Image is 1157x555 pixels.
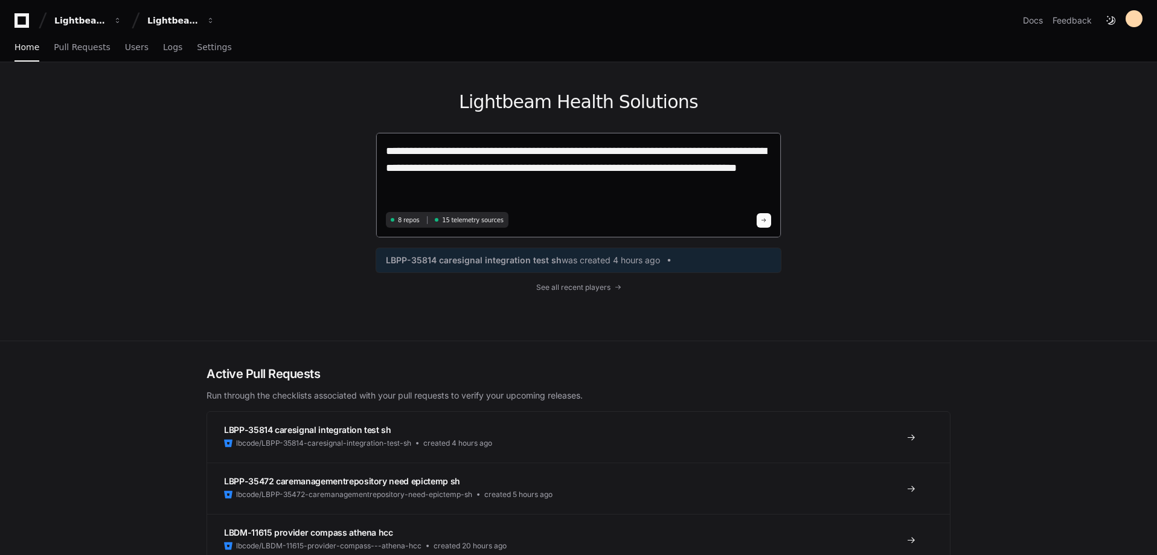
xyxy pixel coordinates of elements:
[54,34,110,62] a: Pull Requests
[197,43,231,51] span: Settings
[484,490,553,499] span: created 5 hours ago
[14,43,39,51] span: Home
[125,43,149,51] span: Users
[54,14,106,27] div: Lightbeam Health
[386,254,562,266] span: LBPP-35814 caresignal integration test sh
[197,34,231,62] a: Settings
[236,438,411,448] span: lbcode/LBPP-35814-caresignal-integration-test-sh
[207,390,950,402] p: Run through the checklists associated with your pull requests to verify your upcoming releases.
[236,490,472,499] span: lbcode/LBPP-35472-caremanagementrepository-need-epictemp-sh
[1053,14,1092,27] button: Feedback
[376,91,781,113] h1: Lightbeam Health Solutions
[143,10,220,31] button: Lightbeam Health Solutions
[1023,14,1043,27] a: Docs
[423,438,492,448] span: created 4 hours ago
[398,216,420,225] span: 8 repos
[147,14,199,27] div: Lightbeam Health Solutions
[50,10,127,31] button: Lightbeam Health
[54,43,110,51] span: Pull Requests
[224,527,393,537] span: LBDM-11615 provider compass athena hcc
[125,34,149,62] a: Users
[224,476,460,486] span: LBPP-35472 caremanagementrepository need epictemp sh
[163,43,182,51] span: Logs
[224,425,391,435] span: LBPP-35814 caresignal integration test sh
[536,283,611,292] span: See all recent players
[442,216,503,225] span: 15 telemetry sources
[207,365,950,382] h2: Active Pull Requests
[14,34,39,62] a: Home
[207,412,950,463] a: LBPP-35814 caresignal integration test shlbcode/LBPP-35814-caresignal-integration-test-shcreated ...
[163,34,182,62] a: Logs
[236,541,421,551] span: lbcode/LBDM-11615-provider-compass---athena-hcc
[376,283,781,292] a: See all recent players
[562,254,660,266] span: was created 4 hours ago
[386,254,771,266] a: LBPP-35814 caresignal integration test shwas created 4 hours ago
[207,463,950,514] a: LBPP-35472 caremanagementrepository need epictemp shlbcode/LBPP-35472-caremanagementrepository-ne...
[434,541,507,551] span: created 20 hours ago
